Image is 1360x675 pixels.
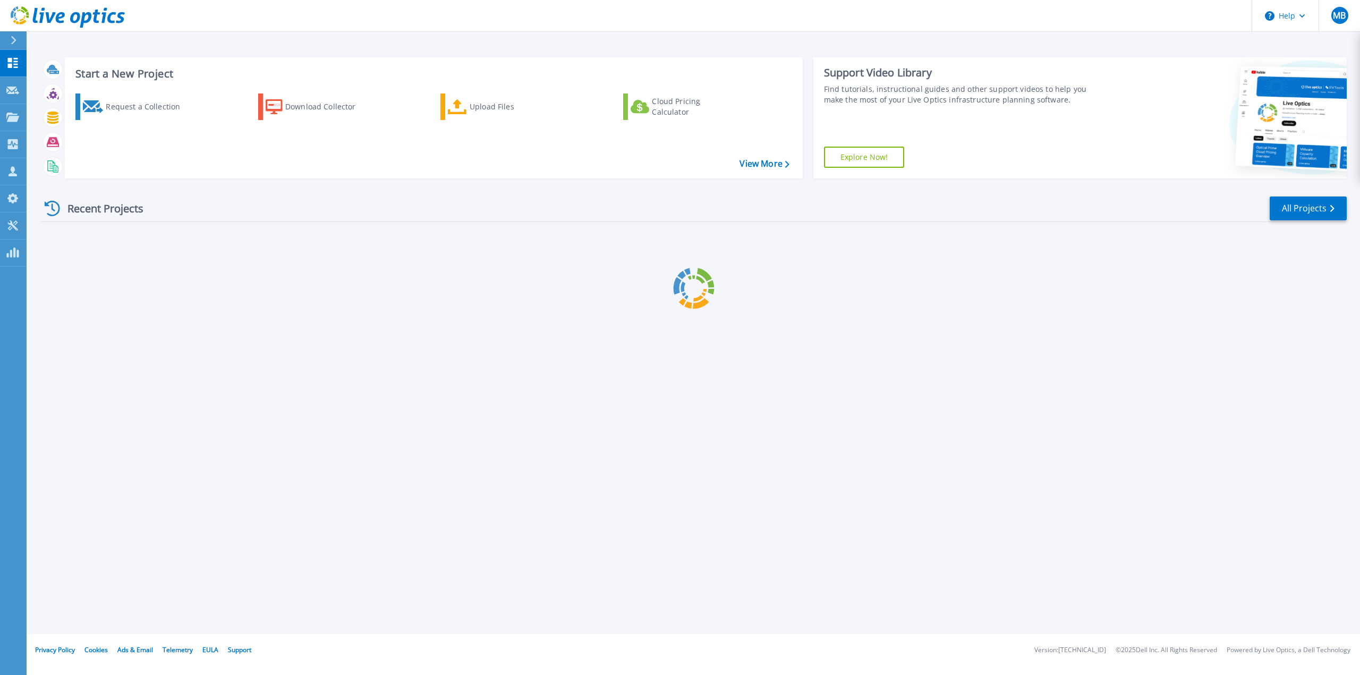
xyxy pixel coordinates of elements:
a: Privacy Policy [35,645,75,654]
a: All Projects [1270,196,1347,220]
a: EULA [202,645,218,654]
a: Explore Now! [824,147,905,168]
a: Ads & Email [117,645,153,654]
a: Request a Collection [75,93,194,120]
span: MB [1333,11,1346,20]
a: View More [739,159,789,169]
a: Cookies [84,645,108,654]
div: Find tutorials, instructional guides and other support videos to help you make the most of your L... [824,84,1100,105]
a: Download Collector [258,93,377,120]
li: Powered by Live Optics, a Dell Technology [1227,647,1350,654]
a: Cloud Pricing Calculator [623,93,742,120]
li: Version: [TECHNICAL_ID] [1034,647,1106,654]
div: Cloud Pricing Calculator [652,96,737,117]
div: Download Collector [285,96,370,117]
a: Telemetry [163,645,193,654]
a: Upload Files [440,93,559,120]
li: © 2025 Dell Inc. All Rights Reserved [1116,647,1217,654]
div: Recent Projects [41,195,158,221]
div: Support Video Library [824,66,1100,80]
a: Support [228,645,251,654]
div: Upload Files [470,96,555,117]
h3: Start a New Project [75,68,789,80]
div: Request a Collection [106,96,191,117]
